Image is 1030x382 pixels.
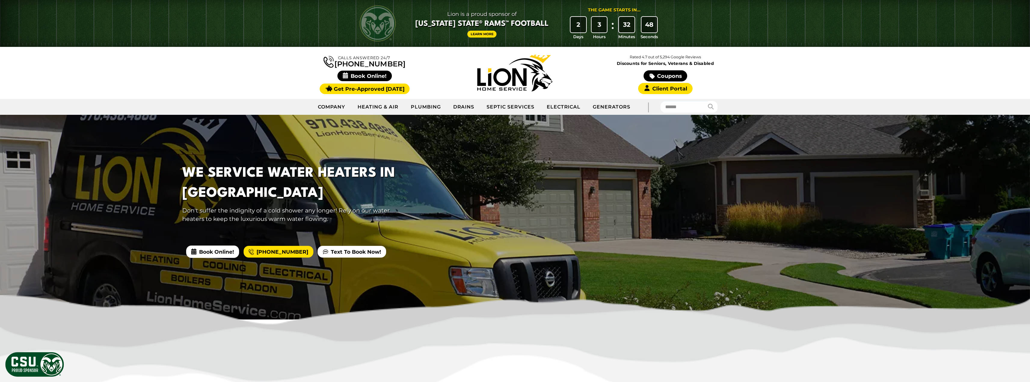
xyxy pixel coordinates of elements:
[588,7,641,14] div: The Game Starts in...
[312,99,352,115] a: Company
[318,246,386,258] a: Text To Book Now!
[610,17,616,40] div: :
[360,5,396,41] img: CSU Rams logo
[592,61,739,66] span: Discounts for Seniors, Veterans & Disabled
[592,17,607,32] div: 3
[182,163,401,203] h1: We Service Water Heaters in [GEOGRAPHIC_DATA]
[182,206,401,224] p: Don't suffer the indignity of a cold shower any longer! Rely on our water heaters to keep the lux...
[641,17,657,32] div: 48
[467,31,497,38] a: Learn More
[593,34,606,40] span: Hours
[573,34,583,40] span: Days
[570,17,586,32] div: 2
[590,54,740,60] p: Rated 4.7 out of 5,294 Google Reviews
[641,34,658,40] span: Seconds
[415,9,549,19] span: Lion is a proud sponsor of
[186,246,239,258] span: Book Online!
[447,99,481,115] a: Drains
[644,70,687,81] a: Coupons
[324,55,405,68] a: [PHONE_NUMBER]
[541,99,587,115] a: Electrical
[638,83,692,94] a: Client Portal
[477,55,552,91] img: Lion Home Service
[5,351,65,377] img: CSU Sponsor Badge
[481,99,540,115] a: Septic Services
[587,99,636,115] a: Generators
[405,99,447,115] a: Plumbing
[619,17,635,32] div: 32
[618,34,635,40] span: Minutes
[320,84,410,94] a: Get Pre-Approved [DATE]
[415,19,549,29] span: [US_STATE] State® Rams™ Football
[352,99,404,115] a: Heating & Air
[244,246,313,258] a: [PHONE_NUMBER]
[337,71,392,81] span: Book Online!
[636,99,660,115] div: |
